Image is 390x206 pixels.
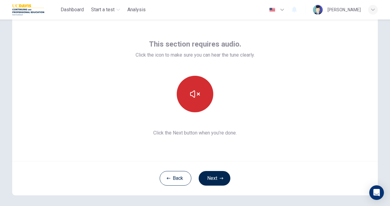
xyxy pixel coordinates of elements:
[12,4,44,16] img: UC Davis logo
[91,6,115,13] span: Start a test
[268,8,276,12] img: en
[58,4,86,15] button: Dashboard
[136,51,255,59] span: Click the icon to make sure you can hear the tune clearly.
[313,5,323,15] img: Profile picture
[160,171,191,186] button: Back
[149,39,241,49] span: This section requires audio.
[369,185,384,200] div: Open Intercom Messenger
[136,129,255,137] span: Click the Next button when you’re done.
[125,4,148,15] button: Analysis
[127,6,146,13] span: Analysis
[199,171,230,186] button: Next
[89,4,122,15] button: Start a test
[328,6,361,13] div: [PERSON_NAME]
[12,4,58,16] a: UC Davis logo
[61,6,84,13] span: Dashboard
